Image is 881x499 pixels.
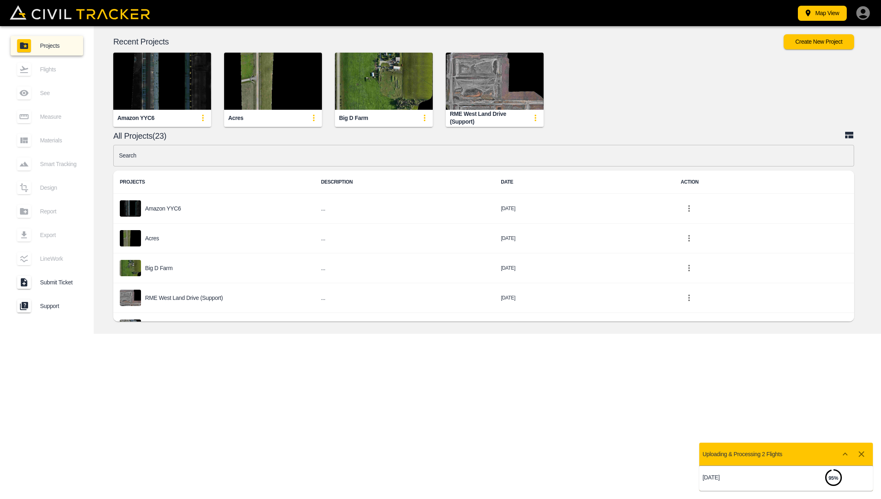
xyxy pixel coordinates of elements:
[10,5,150,20] img: Civil Tracker
[335,53,433,110] img: Big D Farm
[784,34,854,49] button: Create New Project
[339,114,368,122] div: Big D Farm
[145,295,223,301] p: RME West Land Drive (Support)
[120,290,141,306] img: project-image
[315,171,494,194] th: DESCRIPTION
[145,235,159,242] p: Acres
[416,110,433,126] button: update-card-details
[120,230,141,246] img: project-image
[11,36,83,55] a: Projects
[798,6,847,21] button: Map View
[494,171,674,194] th: DATE
[446,53,544,110] img: RME West Land Drive (Support)
[306,110,322,126] button: update-card-details
[494,253,674,283] td: [DATE]
[117,114,154,122] div: Amazon YYC6
[11,273,83,292] a: Submit Ticket
[703,474,786,481] p: [DATE]
[321,204,488,214] h6: ...
[494,194,674,224] td: [DATE]
[494,224,674,253] td: [DATE]
[837,446,853,462] button: Show more
[494,283,674,313] td: [DATE]
[321,293,488,303] h6: ...
[145,205,181,212] p: Amazon YYC6
[113,133,844,139] p: All Projects(23)
[828,475,838,481] strong: 95 %
[145,265,173,271] p: Big D Farm
[40,279,77,286] span: Submit Ticket
[674,171,854,194] th: ACTION
[703,451,782,457] p: Uploading & Processing 2 Flights
[228,114,243,122] div: Acres
[120,260,141,276] img: project-image
[113,38,784,45] p: Recent Projects
[527,110,544,126] button: update-card-details
[40,42,77,49] span: Projects
[113,171,315,194] th: PROJECTS
[494,313,674,343] td: [DATE]
[40,303,77,309] span: Support
[11,296,83,316] a: Support
[120,200,141,217] img: project-image
[120,319,141,336] img: project-image
[224,53,322,110] img: Acres
[450,110,527,125] div: RME West Land Drive (Support)
[321,233,488,244] h6: ...
[113,53,211,110] img: Amazon YYC6
[195,110,211,126] button: update-card-details
[321,263,488,273] h6: ...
